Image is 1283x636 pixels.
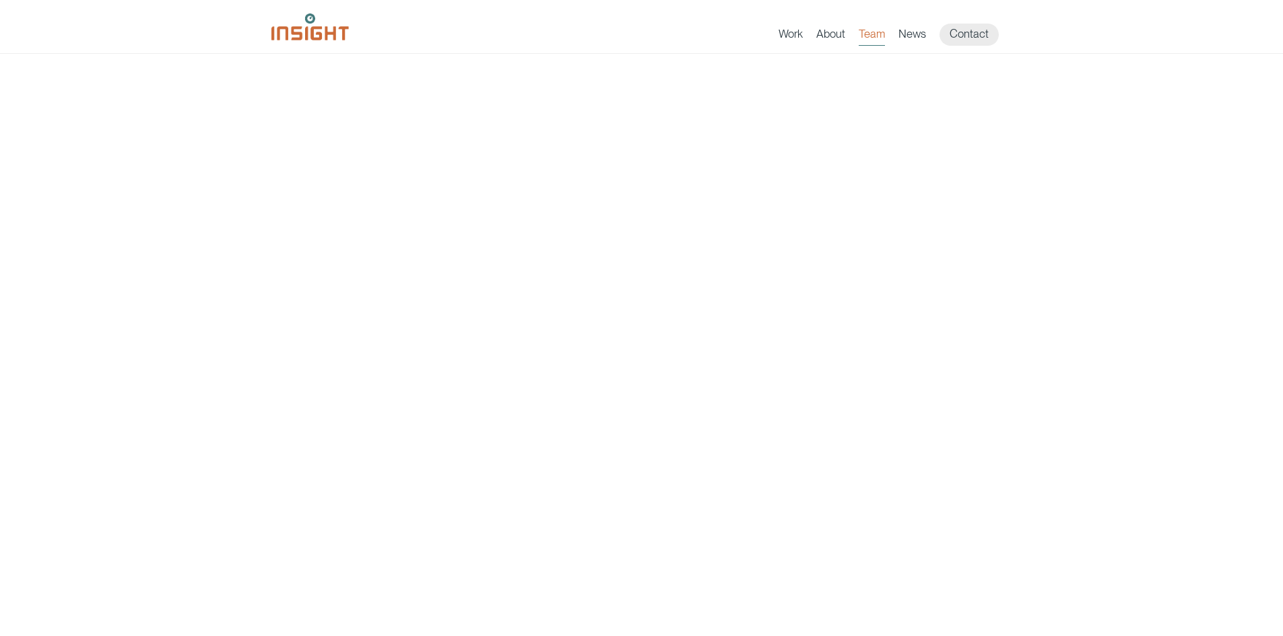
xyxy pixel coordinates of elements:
a: About [816,27,845,46]
a: News [898,27,926,46]
a: Work [779,27,803,46]
a: Contact [940,24,999,46]
img: Insight Marketing Design [271,13,349,40]
nav: primary navigation menu [779,24,1012,46]
a: Team [859,27,885,46]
